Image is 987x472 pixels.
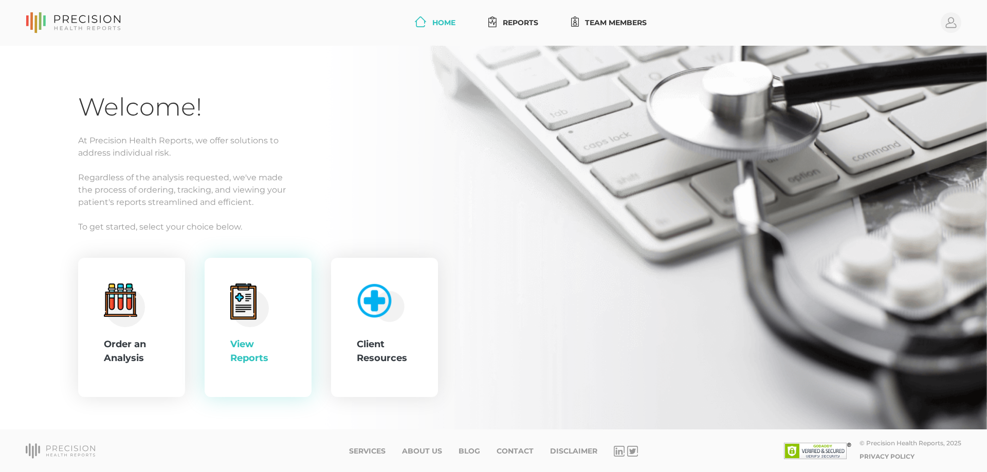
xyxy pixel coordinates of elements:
div: View Reports [230,337,286,365]
a: Home [411,13,460,32]
a: Contact [497,447,534,456]
a: About Us [402,447,442,456]
a: Disclaimer [550,447,597,456]
a: Reports [484,13,542,32]
a: Team Members [567,13,651,32]
div: © Precision Health Reports, 2025 [860,439,961,447]
h1: Welcome! [78,92,909,122]
img: client-resource.c5a3b187.png [352,279,405,323]
a: Services [349,447,386,456]
a: Blog [459,447,480,456]
a: Privacy Policy [860,452,915,460]
p: To get started, select your choice below. [78,221,909,233]
div: Client Resources [357,337,412,365]
p: Regardless of the analysis requested, we've made the process of ordering, tracking, and viewing y... [78,172,909,209]
img: SSL site seal - click to verify [784,443,851,459]
p: At Precision Health Reports, we offer solutions to address individual risk. [78,135,909,159]
div: Order an Analysis [104,337,159,365]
